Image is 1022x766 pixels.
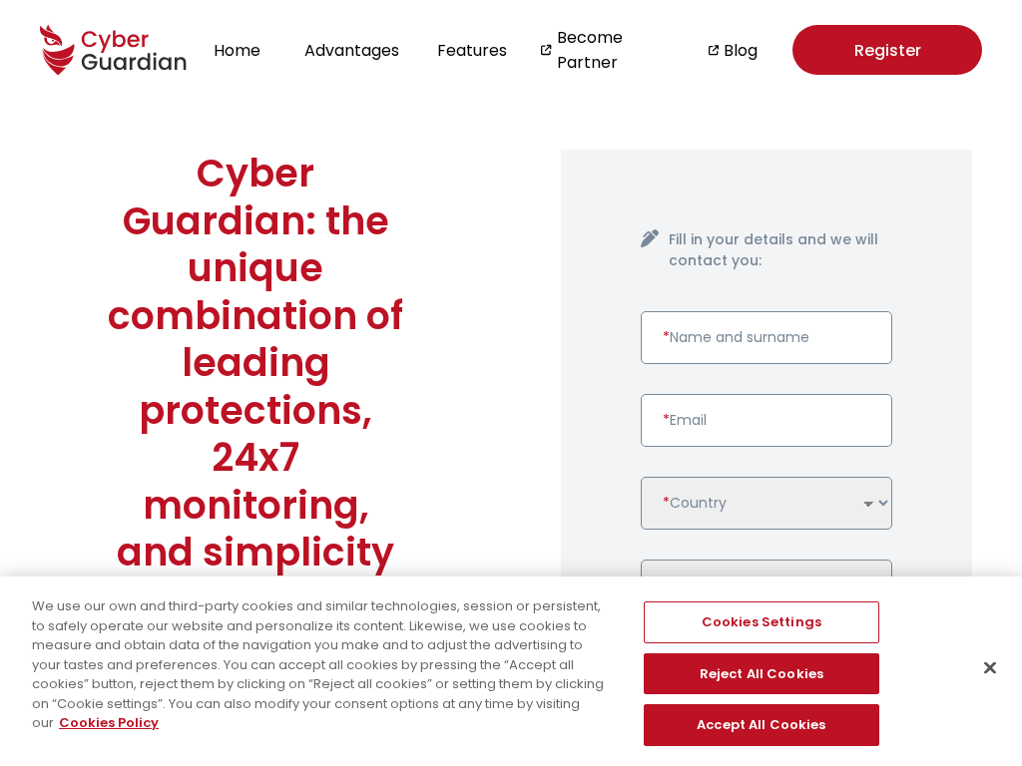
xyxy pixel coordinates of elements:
[968,646,1012,690] button: Close
[431,37,513,64] button: Features
[644,601,879,643] button: Cookies Settings
[557,25,669,75] a: Become Partner
[644,704,879,746] button: Accept All Cookies
[208,37,266,64] button: Home
[669,229,892,271] h4: Fill in your details and we will contact you:
[644,653,879,695] button: Reject All Cookies
[100,150,411,576] h1: Cyber Guardian: the unique combination of leading protections, 24x7 monitoring, and simplicity
[59,713,159,732] a: More information about your privacy, opens in a new tab
[298,37,405,64] button: Advantages
[792,25,982,75] a: Register
[32,596,613,733] div: We use our own and third-party cookies and similar technologies, session or persistent, to safely...
[724,38,753,63] a: Blog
